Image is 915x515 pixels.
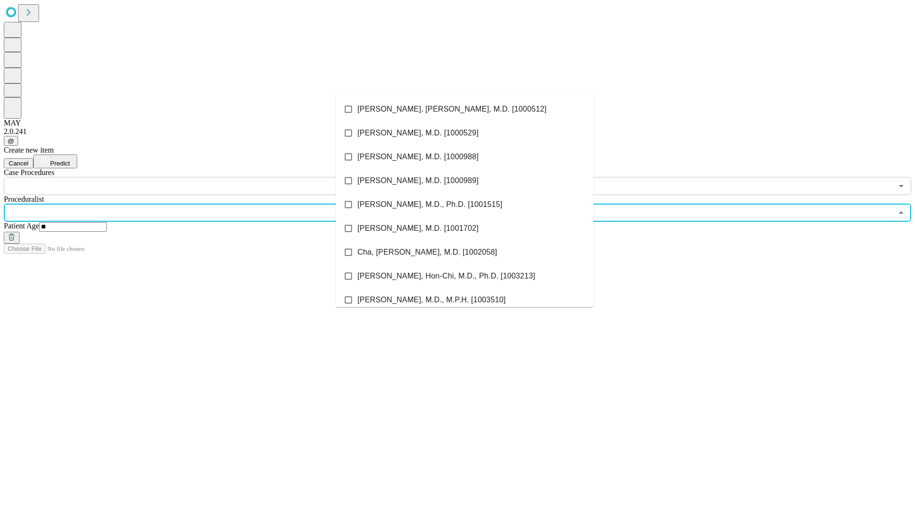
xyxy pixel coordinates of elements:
[357,127,478,139] span: [PERSON_NAME], M.D. [1000529]
[4,146,54,154] span: Create new item
[4,195,44,203] span: Proceduralist
[357,247,497,258] span: Cha, [PERSON_NAME], M.D. [1002058]
[9,160,29,167] span: Cancel
[4,158,33,168] button: Cancel
[357,199,502,210] span: [PERSON_NAME], M.D., Ph.D. [1001515]
[357,103,547,115] span: [PERSON_NAME], [PERSON_NAME], M.D. [1000512]
[895,206,908,219] button: Close
[357,294,506,306] span: [PERSON_NAME], M.D., M.P.H. [1003510]
[357,151,478,163] span: [PERSON_NAME], M.D. [1000988]
[4,168,54,176] span: Scheduled Procedure
[50,160,70,167] span: Predict
[357,223,478,234] span: [PERSON_NAME], M.D. [1001702]
[357,270,535,282] span: [PERSON_NAME], Hon-Chi, M.D., Ph.D. [1003213]
[4,136,18,146] button: @
[4,127,911,136] div: 2.0.241
[357,175,478,186] span: [PERSON_NAME], M.D. [1000989]
[4,119,911,127] div: MAY
[33,154,77,168] button: Predict
[895,179,908,193] button: Open
[8,137,14,144] span: @
[4,222,39,230] span: Patient Age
